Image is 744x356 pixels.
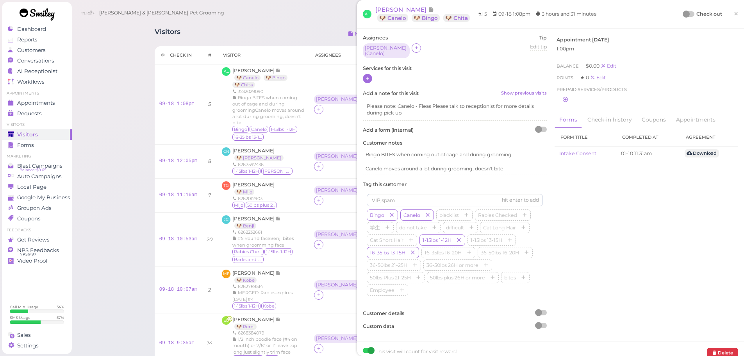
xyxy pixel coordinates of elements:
[17,215,41,222] span: Coupons
[17,236,50,243] span: Get Reviews
[234,277,257,283] a: 🐶 Kobe
[261,302,276,309] span: Kobe
[368,262,409,268] span: 36-50lbs 21-25H
[261,168,293,175] span: Rosie
[377,14,408,22] a: 🐶 Canelo
[276,270,281,276] span: Note
[232,302,260,309] span: 1-15lbs 1-12H
[232,182,275,188] span: [PERSON_NAME]
[2,154,72,159] li: Marketing
[159,236,198,242] a: 09-18 10:53am
[469,237,504,243] span: 1-15lbs 13-15H
[366,151,544,158] p: Bingo BITES when coming out of cage and during grooming
[234,75,260,81] a: 🐶 Canelo
[246,202,277,209] span: 50lbs plus 26H or more
[17,68,57,75] span: AI Receptionist
[733,8,739,19] span: ×
[490,10,532,18] li: 09-18 1:08pm
[363,127,547,134] label: Add a form (internal)
[232,330,305,336] div: 6268384079
[398,225,428,231] span: do not take
[222,147,230,156] span: CN
[222,270,230,278] span: ME
[314,152,363,162] div: [PERSON_NAME] ([PERSON_NAME])
[232,270,281,283] a: [PERSON_NAME] 🐶 Kobe
[99,2,224,24] span: [PERSON_NAME] & [PERSON_NAME] Pet Grooming
[616,128,680,147] th: Completed at
[368,250,407,256] span: 16-35lbs 13-15H
[557,63,580,69] span: Balance
[375,6,428,13] span: [PERSON_NAME]
[234,189,254,195] a: 🐶 Mijo
[2,245,72,256] a: NPS Feedbacks NPS® 97
[17,142,34,148] span: Forms
[2,108,72,119] a: Requests
[479,250,521,256] span: 36-50lbs 16-20H
[501,90,547,97] a: Show previous visits
[232,216,281,229] a: [PERSON_NAME] 🐶 Benji
[696,10,722,18] label: Check out
[232,270,276,276] span: [PERSON_NAME]
[559,150,596,156] a: Intake Consent
[232,236,294,247] span: #5 Round faceBenji bites when groomming face
[484,11,487,17] span: 5
[368,287,396,293] span: Employee
[208,52,211,58] div: #
[17,79,45,85] span: Workflows
[314,334,363,344] div: [PERSON_NAME] (Remi)
[20,167,46,173] span: Balance: $9.65
[17,258,48,264] span: Video Proof
[425,262,480,268] span: 36-50lbs 26H or more
[222,215,230,224] span: JC
[232,256,264,263] span: Barks and Sensitive
[232,168,260,175] span: 1-15lbs 1-12H
[232,82,255,88] a: 🐶 Chita
[232,95,304,125] span: Bingo BITES when coming out of cage and during groomingCanelo moves around a lot during grooming,...
[232,283,305,290] div: 6262789514
[363,181,547,188] label: Tag this customer
[363,310,547,317] label: Customer details
[276,317,281,322] span: Note
[17,184,46,190] span: Local Page
[365,45,408,56] div: [PERSON_NAME] ( Canelo )
[232,336,297,354] span: 1/2 inch poodle face (#4 on mouth) or 7/8" or 1" leave top long just slightly trim face
[438,212,460,218] span: blacklist
[2,45,72,55] a: Customers
[555,112,582,129] a: Forms
[533,10,598,18] li: 3 hours and 31 minutes
[2,256,72,266] a: Video Proof
[342,28,376,40] button: Notes
[316,336,359,341] div: [PERSON_NAME] ( Remi )
[207,340,212,346] i: 14
[530,34,547,41] label: Tip
[234,155,284,161] a: 🐶 [PERSON_NAME]
[316,282,359,288] div: [PERSON_NAME] ( Kobe )
[368,237,405,243] span: Cat Short Hair
[2,182,72,192] a: Local Page
[232,126,249,133] span: Bingo
[17,173,62,180] span: Auto Campaigns
[232,317,281,329] a: [PERSON_NAME] 🐶 Remi
[17,247,59,254] span: NPS Feedbacks
[555,128,616,147] th: Form title
[232,195,278,202] div: 6262012903
[2,192,72,203] a: Google My Business
[232,248,264,255] span: Rabies Checked
[57,315,64,320] div: 57 %
[680,128,738,147] th: Agreement
[2,203,72,213] a: Groupon Ads
[368,275,412,281] span: 50lbs Plus 21-25H
[601,63,616,69] a: Edit
[363,65,547,72] label: Services for this visit
[276,216,281,222] span: Note
[208,192,211,198] i: 7
[314,95,363,105] div: [PERSON_NAME] (Canelo)
[264,75,287,81] a: 🐶 Bingo
[232,161,293,168] div: 6267597436
[208,101,211,107] i: 5
[314,280,363,290] div: [PERSON_NAME] (Kobe)
[503,275,517,281] span: bites
[155,46,202,64] th: Check in
[580,75,590,81] span: ★ 0
[2,213,72,224] a: Coupons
